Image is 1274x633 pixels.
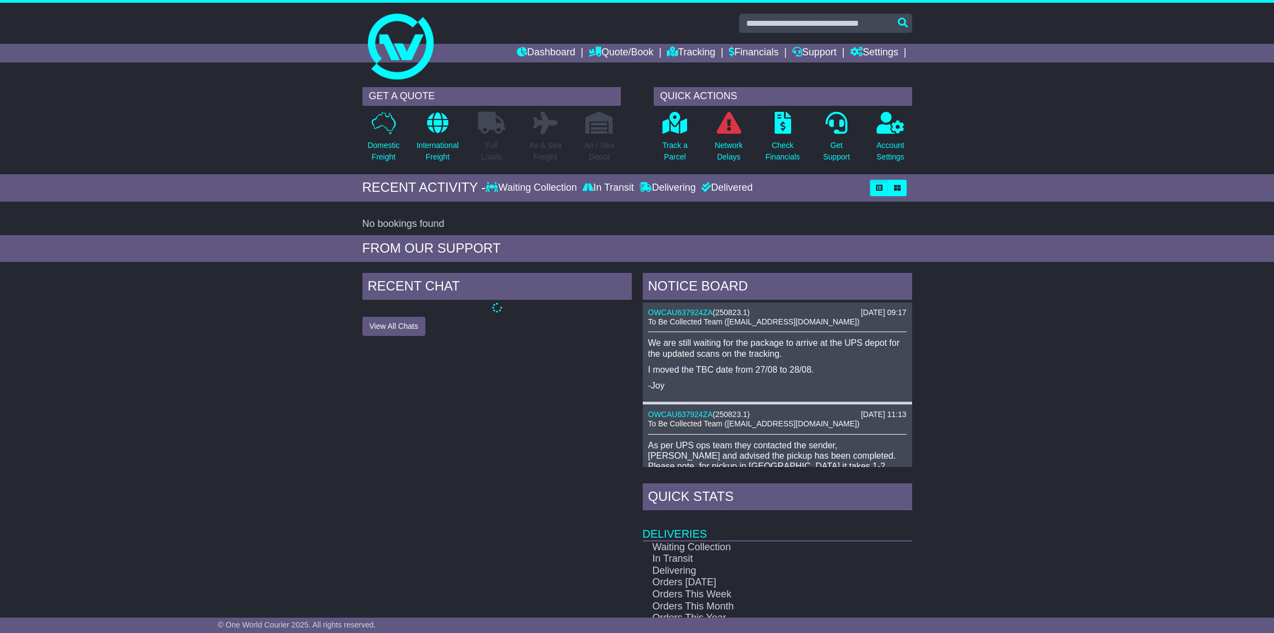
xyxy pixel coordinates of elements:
a: GetSupport [822,111,850,169]
p: Domestic Freight [367,140,399,163]
span: © One World Courier 2025. All rights reserved. [218,620,376,629]
a: DomesticFreight [367,111,400,169]
div: No bookings found [362,218,912,230]
p: Air & Sea Freight [529,140,562,163]
span: 250823.1 [715,410,747,419]
p: Account Settings [877,140,904,163]
td: Orders [DATE] [643,577,873,589]
a: OWCAU637924ZA [648,308,713,317]
a: Financials [729,44,779,62]
div: FROM OUR SUPPORT [362,241,912,256]
span: To Be Collected Team ([EMAIL_ADDRESS][DOMAIN_NAME]) [648,317,860,326]
div: In Transit [580,182,637,194]
div: [DATE] 11:13 [861,410,906,419]
div: ( ) [648,410,907,419]
div: NOTICE BOARD [643,273,912,303]
td: In Transit [643,553,873,565]
a: Dashboard [517,44,575,62]
p: I moved the TBC date from 27/08 to 28/08. [648,364,907,375]
a: Track aParcel [662,111,688,169]
td: Waiting Collection [643,541,873,554]
a: InternationalFreight [416,111,459,169]
p: Full Loads [478,140,505,163]
a: Settings [850,44,898,62]
td: Orders This Week [643,589,873,601]
div: RECENT CHAT [362,273,632,303]
div: Quick Stats [643,483,912,513]
div: RECENT ACTIVITY - [362,180,486,196]
a: Support [792,44,837,62]
a: Quote/Book [589,44,653,62]
td: Deliveries [643,513,912,541]
div: [DATE] 09:17 [861,308,906,317]
td: Orders This Month [643,601,873,613]
a: OWCAU637924ZA [648,410,713,419]
div: Waiting Collection [486,182,579,194]
a: CheckFinancials [765,111,800,169]
td: Delivering [643,565,873,577]
div: Delivering [637,182,699,194]
p: As per UPS ops team they contacted the sender, [PERSON_NAME] and advised the pickup has been comp... [648,440,907,493]
p: Check Financials [765,140,800,163]
a: NetworkDelays [714,111,743,169]
p: Track a Parcel [662,140,688,163]
p: We are still waiting for the package to arrive at the UPS depot for the updated scans on the trac... [648,338,907,358]
td: Orders This Year [643,612,873,624]
div: Delivered [699,182,753,194]
p: Network Delays [714,140,742,163]
p: Get Support [823,140,850,163]
a: Tracking [667,44,715,62]
button: View All Chats [362,317,425,336]
span: 250823.1 [715,308,747,317]
p: International Freight [417,140,459,163]
div: GET A QUOTE [362,87,621,106]
a: AccountSettings [876,111,905,169]
div: ( ) [648,308,907,317]
p: -Joy [648,380,907,391]
div: QUICK ACTIONS [654,87,912,106]
span: To Be Collected Team ([EMAIL_ADDRESS][DOMAIN_NAME]) [648,419,860,428]
p: Air / Sea Depot [585,140,614,163]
